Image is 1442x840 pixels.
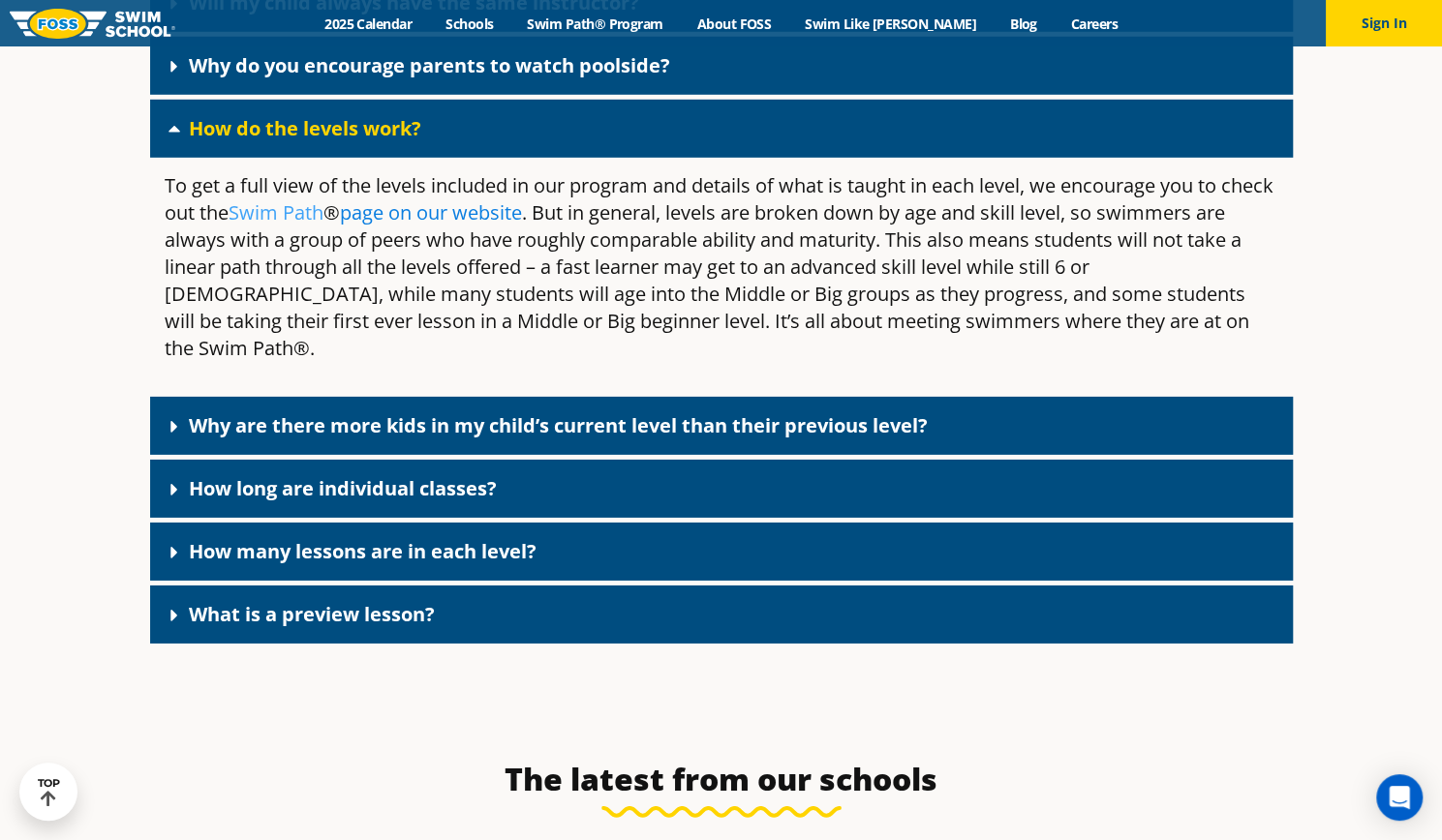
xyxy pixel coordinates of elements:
a: How do the levels work? [189,115,421,141]
a: Why do you encourage parents to watch poolside? [189,52,670,78]
a: Blog [993,15,1054,33]
a: How long are individual classes? [189,475,497,501]
div: How long are individual classes? [150,460,1293,518]
a: page on our website [340,199,522,225]
a: Swim Path® Program [510,15,680,33]
img: FOSS Swim School Logo [10,9,175,39]
a: Careers [1054,15,1134,33]
div: How many lessons are in each level? [150,523,1293,581]
div: TOP [38,777,60,807]
a: 2025 Calendar [308,15,429,33]
div: Open Intercom Messenger [1376,774,1423,821]
a: Swim Path [229,199,323,225]
a: How many lessons are in each level? [189,538,537,564]
a: Swim Like [PERSON_NAME] [788,15,994,33]
p: To get a full view of the levels included in our program and details of what is taught in each le... [165,172,1278,362]
div: How do the levels work? [150,100,1293,158]
a: Why are there more kids in my child’s current level than their previous level? [189,412,928,438]
a: About FOSS [680,15,788,33]
div: How do the levels work? [150,158,1293,392]
a: Schools [429,15,510,33]
div: Why are there more kids in my child’s current level than their previous level? [150,397,1293,455]
div: What is a preview lesson? [150,585,1293,644]
a: What is a preview lesson? [189,601,435,627]
div: Why do you encourage parents to watch poolside? [150,37,1293,95]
